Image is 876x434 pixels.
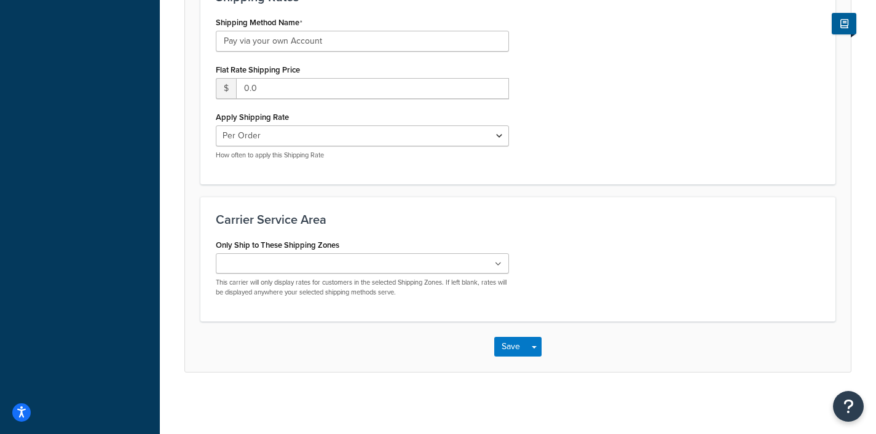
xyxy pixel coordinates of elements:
[216,240,339,250] label: Only Ship to These Shipping Zones
[216,18,302,28] label: Shipping Method Name
[216,112,289,122] label: Apply Shipping Rate
[216,151,509,160] p: How often to apply this Shipping Rate
[832,13,856,34] button: Show Help Docs
[494,337,527,357] button: Save
[833,391,864,422] button: Open Resource Center
[216,65,300,74] label: Flat Rate Shipping Price
[216,213,820,226] h3: Carrier Service Area
[216,278,509,297] p: This carrier will only display rates for customers in the selected Shipping Zones. If left blank,...
[216,78,236,99] span: $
